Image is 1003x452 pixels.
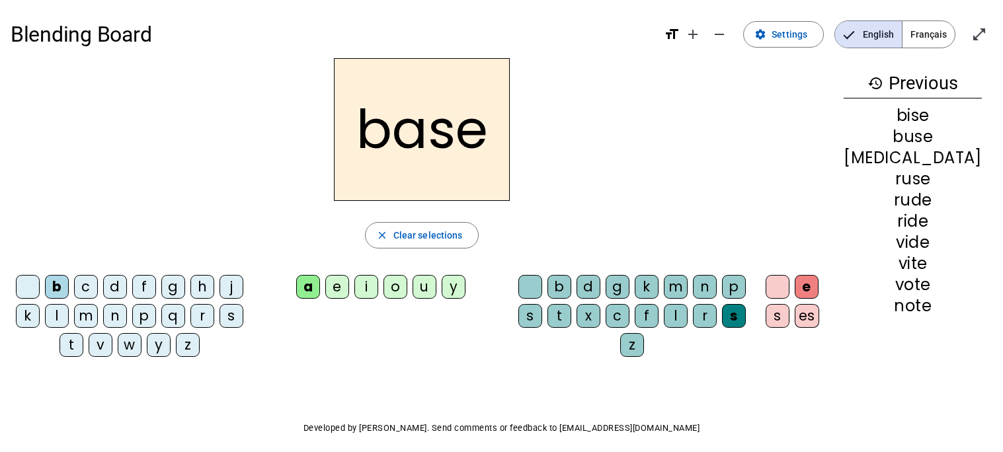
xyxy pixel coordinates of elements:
[722,275,746,299] div: p
[354,275,378,299] div: i
[60,333,83,357] div: t
[620,333,644,357] div: z
[606,275,629,299] div: g
[376,229,388,241] mat-icon: close
[971,26,987,42] mat-icon: open_in_full
[383,275,407,299] div: o
[606,304,629,328] div: c
[743,21,824,48] button: Settings
[903,21,955,48] span: Français
[393,227,463,243] span: Clear selections
[722,304,746,328] div: s
[147,333,171,357] div: y
[16,304,40,328] div: k
[413,275,436,299] div: u
[325,275,349,299] div: e
[334,58,510,201] h2: base
[966,21,992,48] button: Enter full screen
[754,28,766,40] mat-icon: settings
[680,21,706,48] button: Increase font size
[45,275,69,299] div: b
[103,304,127,328] div: n
[103,275,127,299] div: d
[835,21,902,48] span: English
[547,275,571,299] div: b
[176,333,200,357] div: z
[844,108,982,124] div: bise
[74,304,98,328] div: m
[89,333,112,357] div: v
[132,304,156,328] div: p
[844,150,982,166] div: [MEDICAL_DATA]
[693,275,717,299] div: n
[220,304,243,328] div: s
[664,275,688,299] div: m
[45,304,69,328] div: l
[844,235,982,250] div: vide
[844,256,982,272] div: vite
[161,304,185,328] div: q
[442,275,465,299] div: y
[772,26,807,42] span: Settings
[844,69,982,98] h3: Previous
[844,298,982,314] div: note
[685,26,701,42] mat-icon: add
[693,304,717,328] div: r
[547,304,571,328] div: t
[635,304,659,328] div: f
[190,304,214,328] div: r
[795,304,819,328] div: es
[844,192,982,208] div: rude
[11,420,992,436] p: Developed by [PERSON_NAME]. Send comments or feedback to [EMAIL_ADDRESS][DOMAIN_NAME]
[844,129,982,145] div: buse
[11,13,653,56] h1: Blending Board
[577,275,600,299] div: d
[635,275,659,299] div: k
[577,304,600,328] div: x
[220,275,243,299] div: j
[74,275,98,299] div: c
[766,304,789,328] div: s
[518,304,542,328] div: s
[834,20,955,48] mat-button-toggle-group: Language selection
[132,275,156,299] div: f
[795,275,819,299] div: e
[706,21,733,48] button: Decrease font size
[190,275,214,299] div: h
[867,75,883,91] mat-icon: history
[664,26,680,42] mat-icon: format_size
[844,277,982,293] div: vote
[844,213,982,229] div: ride
[296,275,320,299] div: a
[118,333,141,357] div: w
[711,26,727,42] mat-icon: remove
[664,304,688,328] div: l
[844,171,982,187] div: ruse
[365,222,479,248] button: Clear selections
[161,275,185,299] div: g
